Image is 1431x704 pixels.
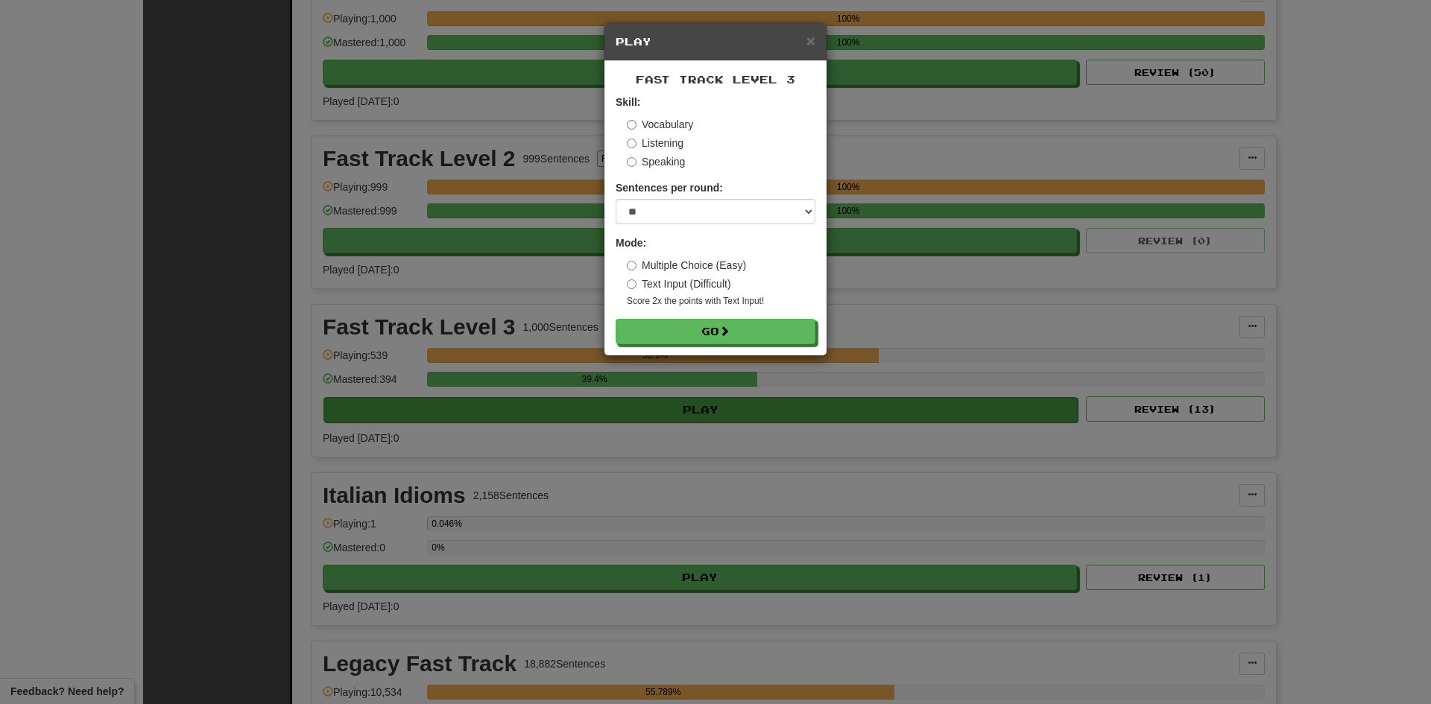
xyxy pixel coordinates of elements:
input: Multiple Choice (Easy) [627,261,636,270]
label: Speaking [627,154,685,169]
h5: Play [616,34,815,49]
strong: Skill: [616,96,640,108]
span: × [806,32,815,49]
input: Text Input (Difficult) [627,279,636,289]
button: Close [806,33,815,48]
strong: Mode: [616,237,646,249]
input: Listening [627,139,636,148]
span: Fast Track Level 3 [636,73,795,86]
input: Vocabulary [627,120,636,130]
button: Go [616,319,815,344]
label: Multiple Choice (Easy) [627,258,746,273]
label: Listening [627,136,683,150]
input: Speaking [627,157,636,167]
label: Sentences per round: [616,180,723,195]
small: Score 2x the points with Text Input ! [627,295,815,308]
label: Text Input (Difficult) [627,276,731,291]
label: Vocabulary [627,117,693,132]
